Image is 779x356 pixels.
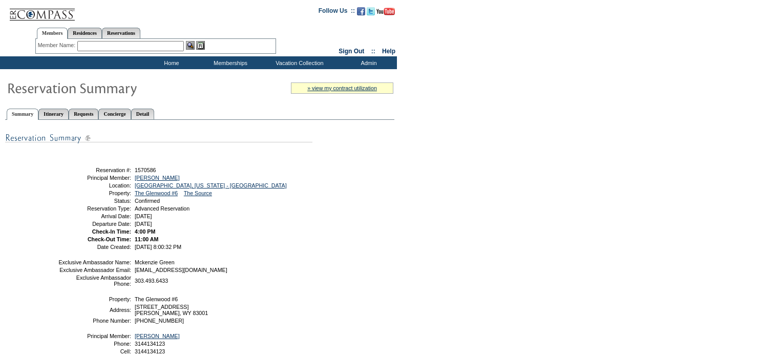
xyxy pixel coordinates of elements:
span: Mckenzie Green [135,259,175,265]
span: The Glenwood #6 [135,296,178,302]
a: [GEOGRAPHIC_DATA], [US_STATE] - [GEOGRAPHIC_DATA] [135,182,287,189]
td: Exclusive Ambassador Email: [58,267,131,273]
span: 303.493.6433 [135,278,168,284]
a: Subscribe to our YouTube Channel [376,10,395,16]
span: Advanced Reservation [135,205,190,212]
a: [PERSON_NAME] [135,333,180,339]
td: Admin [338,56,397,69]
img: subTtlResSummary.gif [5,132,312,144]
span: 1570586 [135,167,156,173]
span: 4:00 PM [135,228,155,235]
span: Confirmed [135,198,160,204]
img: View [186,41,195,50]
td: Phone: [58,341,131,347]
img: Reservations [196,41,205,50]
div: Member Name: [38,41,77,50]
span: [DATE] 8:00:32 PM [135,244,181,250]
td: Address: [58,304,131,316]
a: Reservations [102,28,140,38]
img: Reservaton Summary [7,77,212,98]
span: [PHONE_NUMBER] [135,318,184,324]
span: 11:00 AM [135,236,158,242]
a: Requests [69,109,98,119]
a: Follow us on Twitter [367,10,375,16]
td: Exclusive Ambassador Phone: [58,275,131,287]
td: Exclusive Ambassador Name: [58,259,131,265]
a: » view my contract utilization [307,85,377,91]
td: Departure Date: [58,221,131,227]
td: Property: [58,296,131,302]
a: [PERSON_NAME] [135,175,180,181]
span: :: [371,48,375,55]
span: [DATE] [135,221,152,227]
a: Concierge [98,109,131,119]
td: Reservation #: [58,167,131,173]
td: Status: [58,198,131,204]
strong: Check-In Time: [92,228,131,235]
a: Summary [7,109,38,120]
td: Principal Member: [58,333,131,339]
a: Itinerary [38,109,69,119]
a: Sign Out [339,48,364,55]
a: Detail [131,109,155,119]
td: Cell: [58,348,131,354]
a: Become our fan on Facebook [357,10,365,16]
img: Subscribe to our YouTube Channel [376,8,395,15]
span: [STREET_ADDRESS] [PERSON_NAME], WY 83001 [135,304,208,316]
td: Reservation Type: [58,205,131,212]
a: Help [382,48,395,55]
img: Follow us on Twitter [367,7,375,15]
td: Memberships [200,56,259,69]
a: Residences [68,28,102,38]
td: Arrival Date: [58,213,131,219]
span: 3144134123 [135,341,165,347]
td: Home [141,56,200,69]
a: The Source [184,190,212,196]
a: Members [37,28,68,39]
td: Follow Us :: [319,6,355,18]
img: Become our fan on Facebook [357,7,365,15]
td: Principal Member: [58,175,131,181]
td: Vacation Collection [259,56,338,69]
td: Property: [58,190,131,196]
span: 3144134123 [135,348,165,354]
span: [EMAIL_ADDRESS][DOMAIN_NAME] [135,267,227,273]
td: Date Created: [58,244,131,250]
td: Location: [58,182,131,189]
span: [DATE] [135,213,152,219]
a: The Glenwood #6 [135,190,178,196]
strong: Check-Out Time: [88,236,131,242]
td: Phone Number: [58,318,131,324]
